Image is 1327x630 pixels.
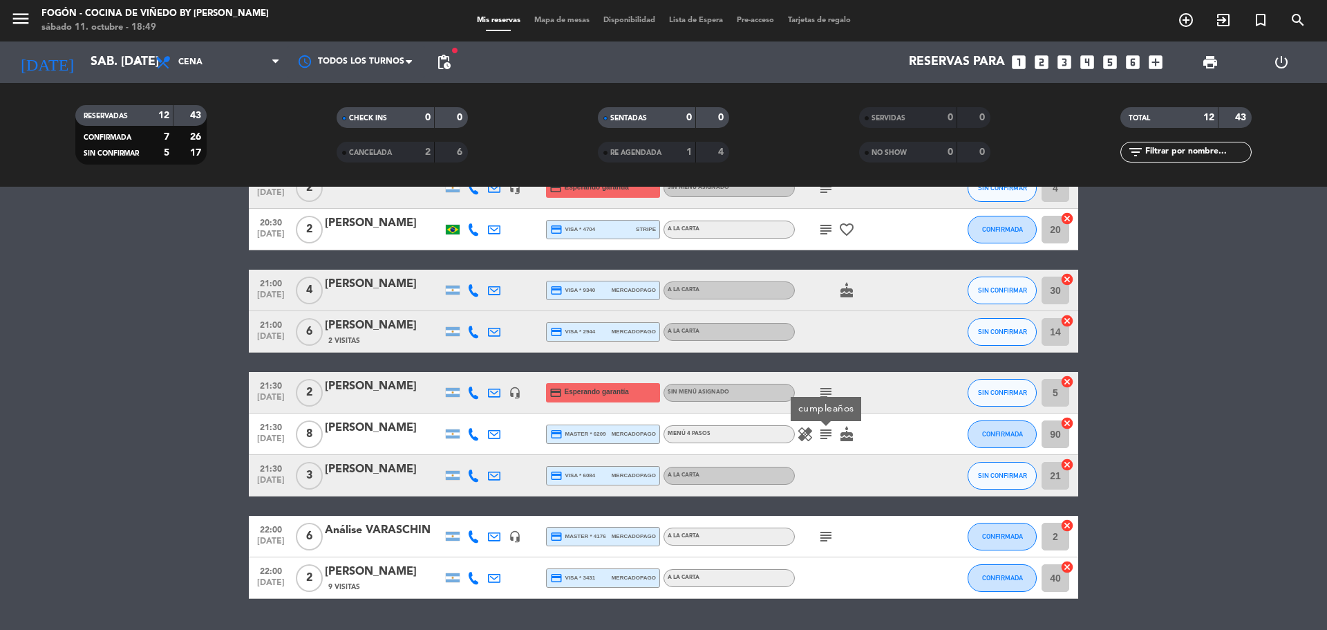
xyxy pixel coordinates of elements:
[1147,53,1165,71] i: add_box
[948,113,953,122] strong: 0
[1060,560,1074,574] i: cancel
[254,393,288,409] span: [DATE]
[978,389,1027,396] span: SIN CONFIRMAR
[10,47,84,77] i: [DATE]
[178,57,203,67] span: Cena
[909,55,1005,69] span: Reservas para
[328,335,360,346] span: 2 Visitas
[254,537,288,553] span: [DATE]
[296,318,323,346] span: 6
[325,378,442,396] div: [PERSON_NAME]
[1203,113,1214,122] strong: 12
[1290,12,1306,28] i: search
[425,147,431,157] strong: 2
[325,275,442,293] div: [PERSON_NAME]
[818,528,834,545] i: subject
[668,287,699,293] span: A LA CARTA
[457,113,465,122] strong: 0
[457,147,465,157] strong: 6
[1129,115,1150,122] span: TOTAL
[254,188,288,204] span: [DATE]
[527,17,596,24] span: Mapa de mesas
[164,148,169,158] strong: 5
[1235,113,1249,122] strong: 43
[1202,54,1218,71] span: print
[612,573,656,582] span: mercadopago
[612,327,656,336] span: mercadopago
[1178,12,1194,28] i: add_circle_outline
[254,230,288,245] span: [DATE]
[550,284,563,297] i: credit_card
[1055,53,1073,71] i: looks_3
[565,182,629,193] span: Esperando garantía
[818,385,834,401] i: subject
[565,387,629,398] span: Esperando garantía
[668,533,699,539] span: A LA CARTA
[550,326,563,338] i: credit_card
[978,184,1027,192] span: SIN CONFIRMAR
[325,461,442,479] div: [PERSON_NAME]
[325,317,442,335] div: [PERSON_NAME]
[549,387,562,399] i: credit_card
[1127,144,1144,160] i: filter_list
[190,148,204,158] strong: 17
[129,54,145,71] i: arrow_drop_down
[84,150,139,157] span: SIN CONFIRMAR
[872,149,907,156] span: NO SHOW
[550,572,595,584] span: visa * 3431
[41,21,269,35] div: sábado 11. octubre - 18:49
[668,389,729,395] span: Sin menú asignado
[190,132,204,142] strong: 26
[296,174,323,202] span: 2
[1010,53,1028,71] i: looks_one
[668,575,699,580] span: A LA CARTA
[254,434,288,450] span: [DATE]
[325,563,442,581] div: [PERSON_NAME]
[1144,145,1251,160] input: Filtrar por nombre...
[296,277,323,304] span: 4
[1060,272,1074,286] i: cancel
[610,149,661,156] span: RE AGENDADA
[818,221,834,238] i: subject
[254,377,288,393] span: 21:30
[254,460,288,476] span: 21:30
[948,147,953,157] strong: 0
[254,562,288,578] span: 22:00
[1245,41,1317,83] div: LOG OUT
[254,275,288,290] span: 21:00
[668,431,710,436] span: Menú 4 pasos
[550,572,563,584] i: credit_card
[550,530,606,543] span: master * 4176
[1060,458,1074,472] i: cancel
[612,286,656,295] span: mercadopago
[550,326,595,338] span: visa * 2944
[158,111,169,120] strong: 12
[254,521,288,537] span: 22:00
[636,225,656,234] span: stripe
[550,428,563,441] i: credit_card
[1060,314,1074,328] i: cancel
[296,379,323,407] span: 2
[1060,416,1074,430] i: cancel
[686,147,692,157] strong: 1
[798,402,854,416] div: cumpleaños
[1078,53,1096,71] i: looks_4
[254,290,288,306] span: [DATE]
[296,420,323,448] span: 8
[470,17,527,24] span: Mis reservas
[662,17,730,24] span: Lista de Espera
[1060,212,1074,225] i: cancel
[296,216,323,243] span: 2
[254,316,288,332] span: 21:00
[84,113,128,120] span: RESERVADAS
[254,578,288,594] span: [DATE]
[84,134,131,141] span: CONFIRMADA
[1252,12,1269,28] i: turned_in_not
[550,223,563,236] i: credit_card
[325,419,442,437] div: [PERSON_NAME]
[509,387,521,399] i: headset_mic
[982,532,1023,540] span: CONFIRMADA
[435,54,452,71] span: pending_actions
[425,113,431,122] strong: 0
[164,132,169,142] strong: 7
